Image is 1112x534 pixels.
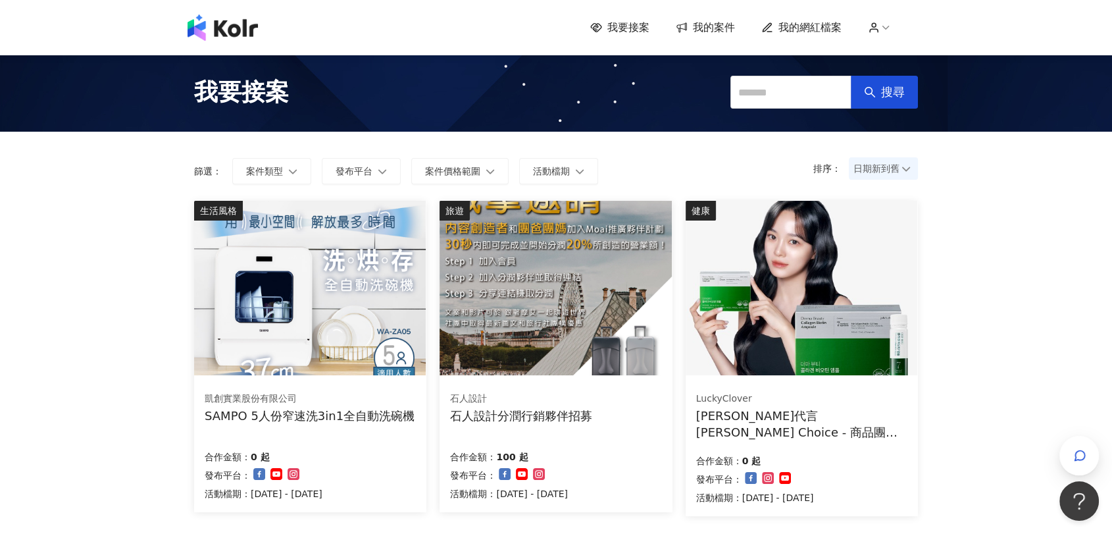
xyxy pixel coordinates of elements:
p: 發布平台： [696,471,742,487]
button: 案件價格範圍 [411,158,509,184]
div: LuckyClover [696,392,907,406]
p: 0 起 [251,449,270,465]
span: 日期新到舊 [853,159,913,178]
p: 活動檔期：[DATE] - [DATE] [696,490,814,506]
div: 旅遊 [440,201,470,221]
span: 我要接案 [607,20,649,35]
div: 凱創實業股份有限公司 [205,392,415,406]
div: 健康 [686,201,716,221]
span: 案件價格範圍 [425,166,480,176]
span: 搜尋 [881,85,905,99]
button: 案件類型 [232,158,311,184]
img: logo [188,14,258,41]
div: 石人設計分潤行銷夥伴招募 [450,408,592,424]
a: 我的案件 [676,20,735,35]
p: 合作金額： [205,449,251,465]
a: 我的網紅檔案 [761,20,842,35]
p: 篩選： [194,166,222,176]
p: 合作金額： [696,453,742,469]
span: 我的案件 [693,20,735,35]
iframe: Help Scout Beacon - Open [1059,481,1099,521]
div: 石人設計 [450,392,592,406]
p: 發布平台： [205,467,251,483]
div: SAMPO 5人份窄速洗3in1全自動洗碗機 [205,408,415,424]
button: 搜尋 [851,76,918,109]
button: 發布平台 [322,158,401,184]
span: 案件類型 [246,166,283,176]
p: 排序： [813,163,849,174]
button: 活動檔期 [519,158,598,184]
img: SAMPO 5人份窄速洗3in1全自動洗碗機 [194,201,426,375]
p: 活動檔期：[DATE] - [DATE] [205,486,322,502]
a: 我要接案 [590,20,649,35]
p: 100 起 [496,449,528,465]
div: 生活風格 [194,201,243,221]
div: [PERSON_NAME]代言 [PERSON_NAME] Choice - 商品團購 -膠原蛋白 [696,408,907,441]
span: 活動檔期 [533,166,570,176]
span: 我的網紅檔案 [778,20,842,35]
img: 韓國健康食品功能性膠原蛋白 [686,201,917,375]
span: 我要接案 [194,76,289,109]
img: 石人設計行李箱 [440,201,671,375]
span: 發布平台 [336,166,372,176]
p: 0 起 [742,453,761,469]
p: 合作金額： [450,449,496,465]
span: search [864,86,876,98]
p: 活動檔期：[DATE] - [DATE] [450,486,568,502]
p: 發布平台： [450,467,496,483]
